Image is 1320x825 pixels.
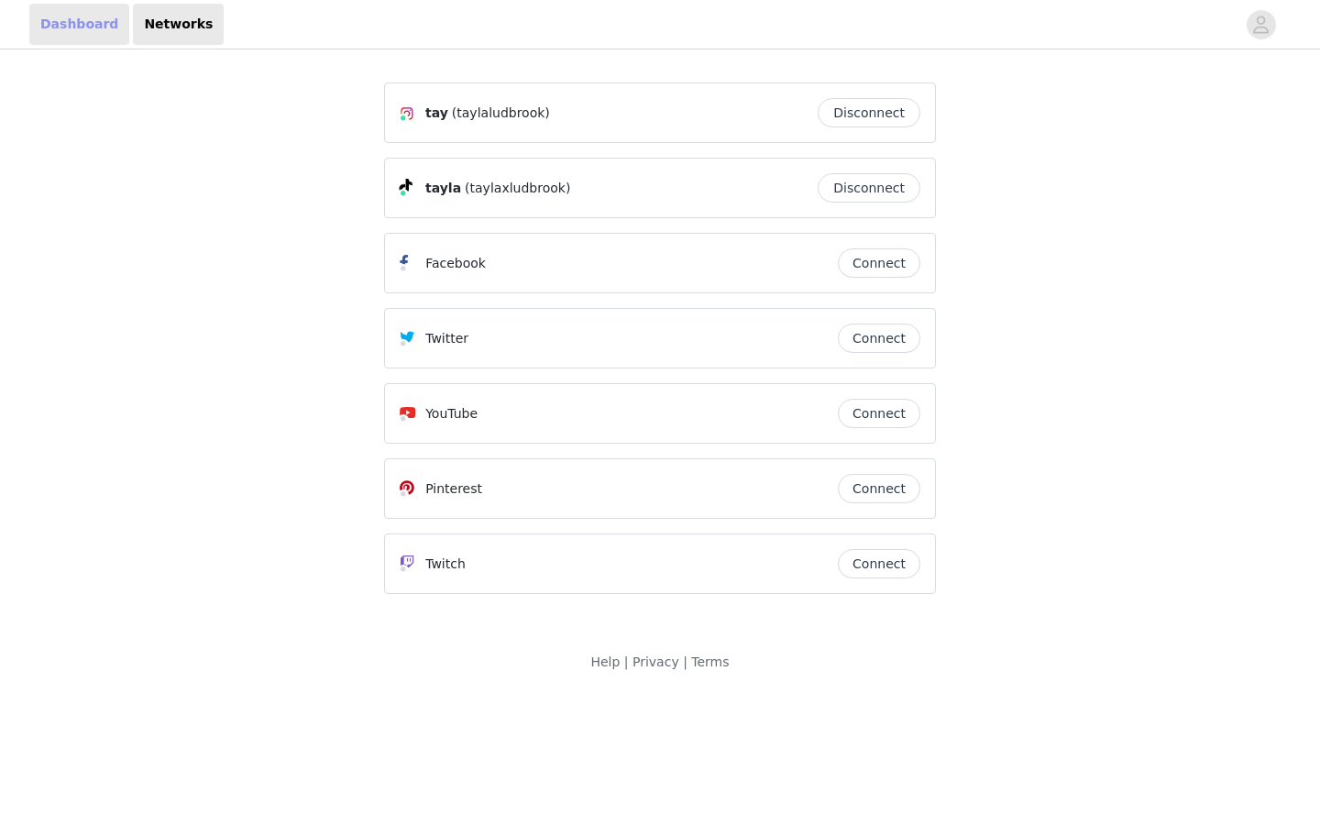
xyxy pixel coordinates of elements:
p: YouTube [425,404,478,423]
button: Disconnect [818,173,920,203]
button: Connect [838,474,920,503]
p: Pinterest [425,479,482,499]
button: Connect [838,399,920,428]
span: tay [425,104,448,123]
span: | [624,654,629,669]
button: Disconnect [818,98,920,127]
div: avatar [1252,10,1270,39]
button: Connect [838,248,920,278]
p: Twitter [425,329,468,348]
a: Networks [133,4,224,45]
p: Facebook [425,254,486,273]
a: Privacy [632,654,679,669]
img: Instagram Icon [400,106,414,121]
button: Connect [838,324,920,353]
a: Dashboard [29,4,129,45]
a: Terms [691,654,729,669]
button: Connect [838,549,920,578]
span: (taylaludbrook) [452,104,550,123]
span: (taylaxludbrook) [465,179,570,198]
span: tayla [425,179,461,198]
p: Twitch [425,555,466,574]
a: Help [590,654,620,669]
span: | [683,654,687,669]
